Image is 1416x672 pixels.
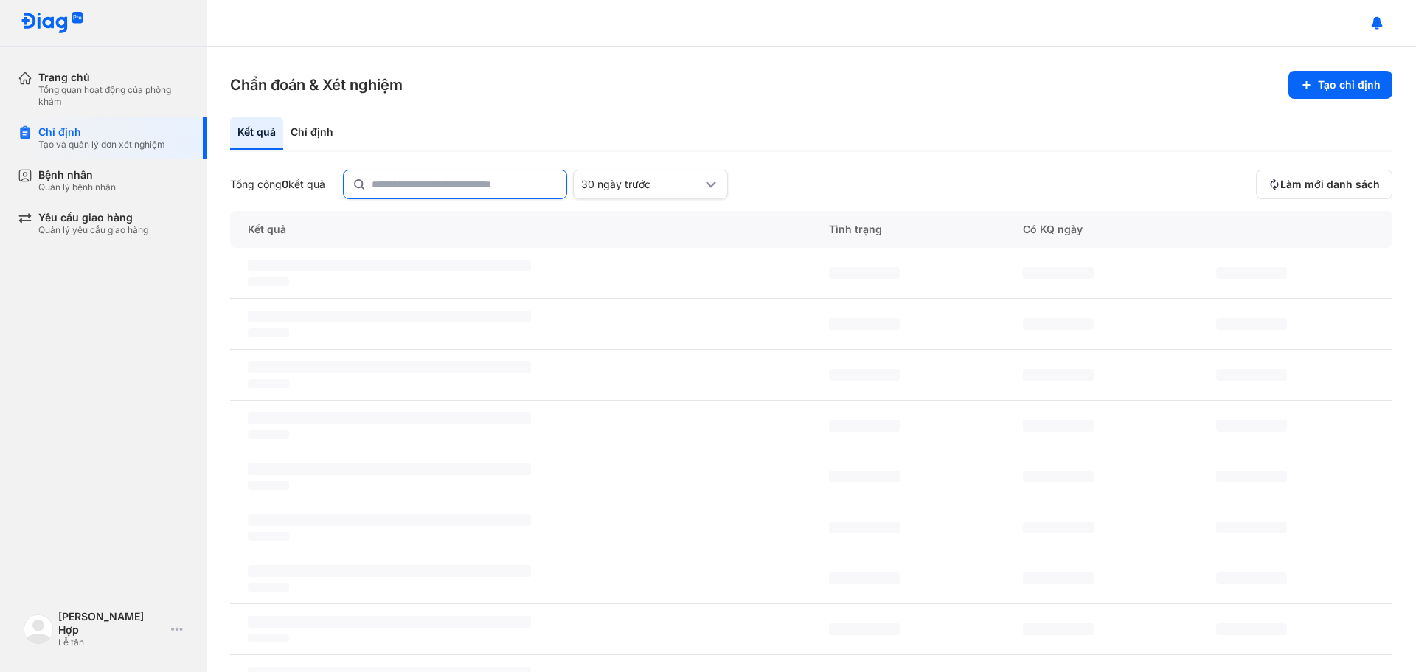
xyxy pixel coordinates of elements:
span: ‌ [1023,318,1094,330]
span: ‌ [248,379,289,388]
button: Tạo chỉ định [1288,71,1392,99]
span: ‌ [829,420,900,432]
span: ‌ [1023,623,1094,635]
div: Tạo và quản lý đơn xét nghiệm [38,139,165,150]
img: logo [24,614,53,644]
button: Làm mới danh sách [1256,170,1392,199]
span: ‌ [248,412,531,424]
span: ‌ [829,572,900,584]
span: ‌ [829,267,900,279]
span: ‌ [829,471,900,482]
span: ‌ [248,616,531,628]
h3: Chẩn đoán & Xét nghiệm [230,75,403,95]
div: Tình trạng [811,211,1005,248]
span: ‌ [829,369,900,381]
span: ‌ [248,481,289,490]
span: ‌ [1216,369,1287,381]
span: ‌ [248,430,289,439]
span: ‌ [248,277,289,286]
span: ‌ [829,522,900,533]
div: Bệnh nhân [38,168,116,181]
span: ‌ [248,565,531,577]
span: ‌ [1023,471,1094,482]
div: Trang chủ [38,71,189,84]
span: ‌ [248,328,289,337]
div: Chỉ định [283,117,341,150]
span: ‌ [248,634,289,642]
div: Quản lý bệnh nhân [38,181,116,193]
span: ‌ [1216,318,1287,330]
div: Lễ tân [58,637,165,648]
span: ‌ [1216,267,1287,279]
div: Yêu cầu giao hàng [38,211,148,224]
span: ‌ [829,318,900,330]
span: ‌ [1216,572,1287,584]
span: ‌ [1023,369,1094,381]
span: ‌ [248,311,531,322]
span: ‌ [1216,522,1287,533]
span: ‌ [1023,267,1094,279]
div: Có KQ ngày [1005,211,1199,248]
span: ‌ [248,583,289,592]
div: Kết quả [230,117,283,150]
span: ‌ [829,623,900,635]
span: ‌ [248,361,531,373]
span: ‌ [1023,572,1094,584]
span: 0 [282,178,288,190]
span: ‌ [1023,420,1094,432]
span: ‌ [248,260,531,271]
div: Chỉ định [38,125,165,139]
span: ‌ [248,514,531,526]
span: ‌ [1216,471,1287,482]
div: 30 ngày trước [581,178,702,191]
span: ‌ [248,463,531,475]
span: Làm mới danh sách [1280,178,1380,191]
div: Kết quả [230,211,811,248]
div: Quản lý yêu cầu giao hàng [38,224,148,236]
div: [PERSON_NAME] Hợp [58,610,165,637]
span: ‌ [1216,623,1287,635]
span: ‌ [248,532,289,541]
div: Tổng quan hoạt động của phòng khám [38,84,189,108]
div: Tổng cộng kết quả [230,178,325,191]
span: ‌ [1023,522,1094,533]
img: logo [21,12,84,35]
span: ‌ [1216,420,1287,432]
